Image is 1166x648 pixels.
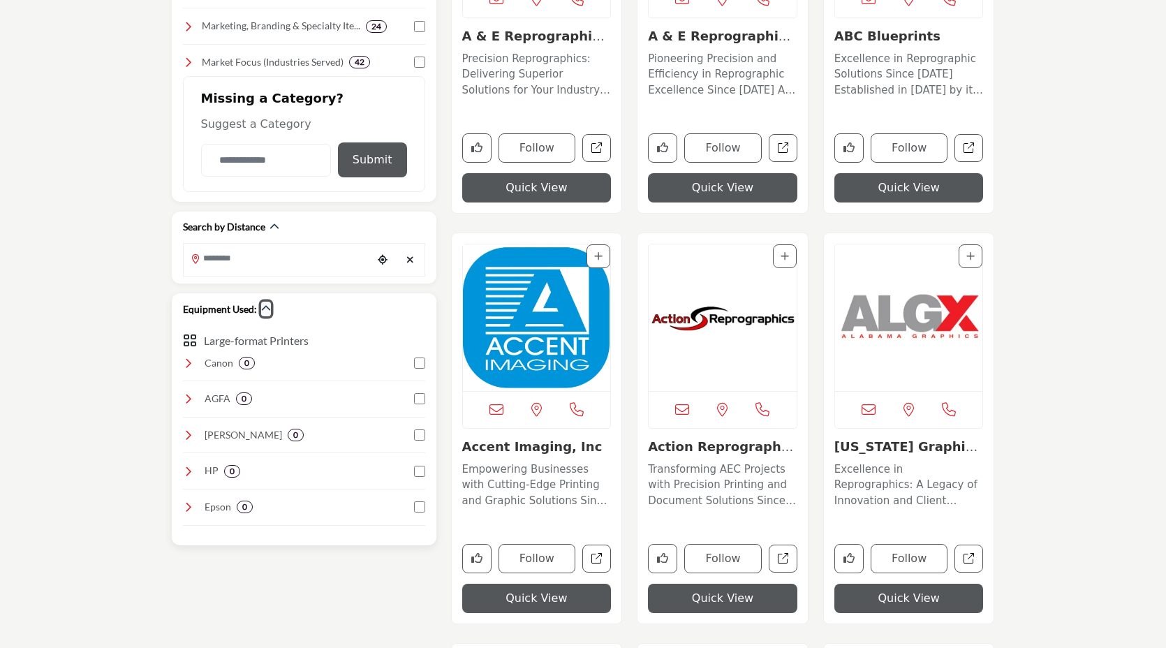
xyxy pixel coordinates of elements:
button: Like company [648,133,677,163]
button: Quick View [834,173,984,202]
a: Action Reprographics... [648,439,793,469]
button: Like company [462,133,492,163]
a: Add To List [594,251,603,262]
button: Follow [499,544,576,573]
button: Follow [499,133,576,163]
a: Pioneering Precision and Efficiency in Reprographic Excellence Since [DATE] As a longstanding lea... [648,47,797,98]
button: Follow [871,544,948,573]
img: Accent Imaging, Inc [463,244,611,391]
h3: Alabama Graphics & Engineering Supply, Inc. [834,439,984,455]
a: A & E Reprographics ... [462,29,607,59]
p: Pioneering Precision and Efficiency in Reprographic Excellence Since [DATE] As a longstanding lea... [648,51,797,98]
h3: KIP [205,428,282,442]
div: 0 Results For AGFA [236,392,252,405]
button: Submit [338,142,407,177]
button: Like company [462,544,492,573]
p: Empowering Businesses with Cutting-Edge Printing and Graphic Solutions Since [DATE] Founded in [D... [462,462,612,509]
input: Epson checkbox [414,501,425,513]
a: Accent Imaging, Inc [462,439,603,454]
p: Precision Reprographics: Delivering Superior Solutions for Your Industry Needs Located in [GEOGRA... [462,51,612,98]
h3: Epson [205,500,231,514]
a: Open Listing in new tab [463,244,611,391]
img: Action Reprographics [649,244,797,391]
h2: Search by Distance [183,220,265,234]
button: Like company [834,544,864,573]
div: Choose your current location [372,245,393,275]
a: Open accent-imaging-inc in new tab [582,545,611,573]
a: Transforming AEC Projects with Precision Printing and Document Solutions Since [DATE]. Since [DAT... [648,458,797,509]
h2: Missing a Category? [201,91,407,116]
input: Category Name [201,144,331,177]
input: KIP checkbox [414,429,425,441]
div: 0 Results For Epson [237,501,253,513]
input: Search Location [184,245,372,272]
h3: Canon [205,356,233,370]
input: Canon checkbox [414,358,425,369]
p: Excellence in Reprographics: A Legacy of Innovation and Client Satisfaction Founded in [DATE], th... [834,462,984,509]
h3: ABC Blueprints [834,29,984,44]
b: 0 [293,430,298,440]
button: Large-format Printers [204,332,309,349]
h2: Equipment Used: [183,302,257,316]
div: 0 Results For KIP [288,429,304,441]
h4: Market Focus (Industries Served): Tailored solutions for industries like architecture, constructi... [202,55,344,69]
b: 0 [242,502,247,512]
div: Clear search location [400,245,421,275]
a: Open action-reprographics in new tab [769,545,797,573]
b: 42 [355,57,364,67]
button: Follow [684,133,762,163]
button: Follow [871,133,948,163]
button: Follow [684,544,762,573]
a: Open a-e-reprographics-inc-va in new tab [769,134,797,163]
input: Select Marketing, Branding & Specialty Items checkbox [414,21,425,32]
input: HP checkbox [414,466,425,477]
img: Alabama Graphics & Engineering Supply, Inc. [835,244,983,391]
h4: Marketing, Branding & Specialty Items: Design and creative services, marketing support, and speci... [202,19,360,33]
h3: AGFA [205,392,230,406]
a: Open a-e-reprographics-az in new tab [582,134,611,163]
p: Transforming AEC Projects with Precision Printing and Document Solutions Since [DATE]. Since [DAT... [648,462,797,509]
a: ABC Blueprints [834,29,940,43]
b: 0 [244,358,249,368]
button: Quick View [834,584,984,613]
div: 0 Results For HP [224,465,240,478]
a: [US_STATE] Graphics & E... [834,439,980,469]
div: 0 Results For Canon [239,357,255,369]
h3: HP [205,464,219,478]
span: Suggest a Category [201,117,311,131]
a: Open Listing in new tab [649,244,797,391]
a: A & E Reprographics,... [648,29,790,59]
h3: A & E Reprographics, Inc. VA [648,29,797,44]
h3: Accent Imaging, Inc [462,439,612,455]
a: Excellence in Reprographic Solutions Since [DATE] Established in [DATE] by its founder [PERSON_NA... [834,47,984,98]
div: 24 Results For Marketing, Branding & Specialty Items [366,20,387,33]
button: Like company [648,544,677,573]
a: Add To List [781,251,789,262]
b: 24 [371,22,381,31]
h3: A & E Reprographics - AZ [462,29,612,44]
button: Quick View [462,584,612,613]
button: Like company [834,133,864,163]
a: Open Listing in new tab [835,244,983,391]
a: Empowering Businesses with Cutting-Edge Printing and Graphic Solutions Since [DATE] Founded in [D... [462,458,612,509]
p: Excellence in Reprographic Solutions Since [DATE] Established in [DATE] by its founder [PERSON_NA... [834,51,984,98]
a: Add To List [966,251,975,262]
b: 0 [230,466,235,476]
b: 0 [242,394,246,404]
div: 42 Results For Market Focus (Industries Served) [349,56,370,68]
a: Excellence in Reprographics: A Legacy of Innovation and Client Satisfaction Founded in [DATE], th... [834,458,984,509]
a: Open abc-blueprints in new tab [954,134,983,163]
input: AGFA checkbox [414,393,425,404]
button: Quick View [648,584,797,613]
button: Quick View [648,173,797,202]
input: Select Market Focus (Industries Served) checkbox [414,57,425,68]
a: Precision Reprographics: Delivering Superior Solutions for Your Industry Needs Located in [GEOGRA... [462,47,612,98]
h3: Action Reprographics [648,439,797,455]
a: Open alabama-graphics-engineering-supply-inc in new tab [954,545,983,573]
button: Quick View [462,173,612,202]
